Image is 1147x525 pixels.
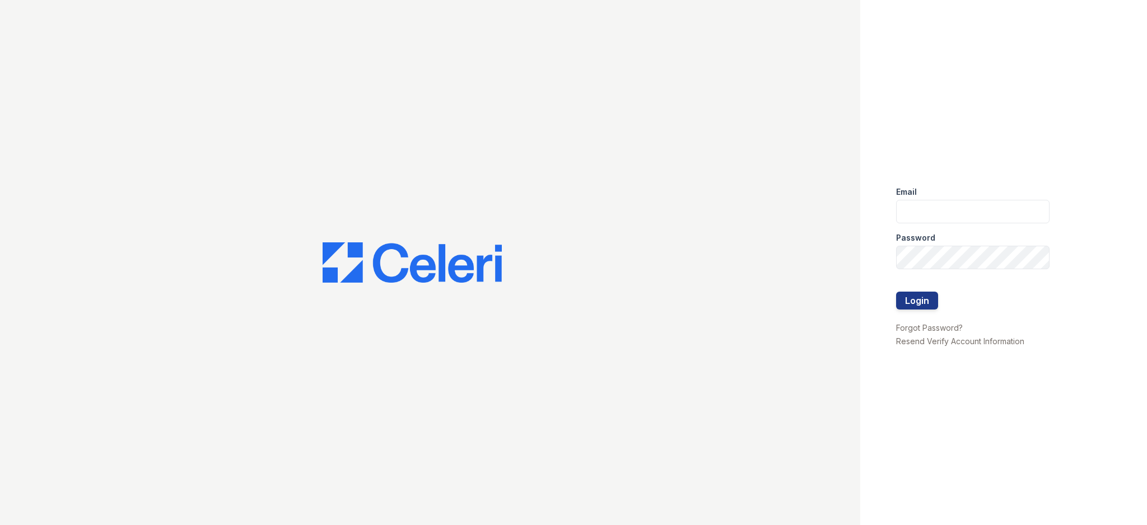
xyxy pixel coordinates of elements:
[323,242,502,283] img: CE_Logo_Blue-a8612792a0a2168367f1c8372b55b34899dd931a85d93a1a3d3e32e68fde9ad4.png
[896,336,1024,346] a: Resend Verify Account Information
[896,232,935,243] label: Password
[896,292,938,310] button: Login
[896,186,917,198] label: Email
[896,323,963,332] a: Forgot Password?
